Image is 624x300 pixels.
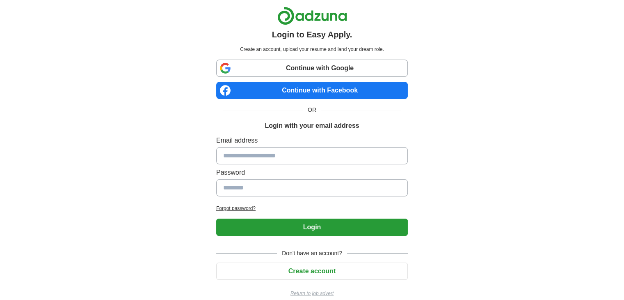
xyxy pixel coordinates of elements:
[277,7,347,25] img: Adzuna logo
[218,46,406,53] p: Create an account, upload your resume and land your dream role.
[277,249,347,258] span: Don't have an account?
[272,28,352,41] h1: Login to Easy Apply.
[216,136,408,145] label: Email address
[216,60,408,77] a: Continue with Google
[265,121,359,131] h1: Login with your email address
[216,268,408,275] a: Create account
[303,106,321,114] span: OR
[216,219,408,236] button: Login
[216,205,408,212] a: Forgot password?
[216,263,408,280] button: Create account
[216,290,408,297] a: Return to job advert
[216,168,408,178] label: Password
[216,82,408,99] a: Continue with Facebook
